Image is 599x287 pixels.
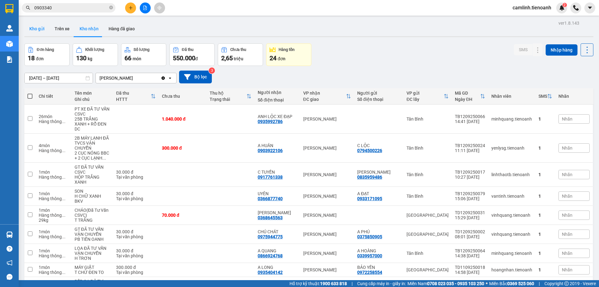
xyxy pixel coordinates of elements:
[6,231,13,238] img: warehouse-icon
[300,88,354,105] th: Toggle SortBy
[75,256,110,261] div: H TRƠN
[562,232,572,237] span: Nhãn
[62,196,66,201] span: ...
[116,229,156,234] div: 30.000 đ
[75,189,110,194] div: SON
[535,88,555,105] th: Toggle SortBy
[7,246,12,252] span: question-circle
[7,274,12,280] span: message
[455,270,485,275] div: 14:58 [DATE]
[161,76,166,81] svg: Clear value
[538,146,552,151] div: 1
[407,194,449,199] div: Tân Bình
[6,56,13,63] img: solution-icon
[75,270,110,275] div: T CHỮ ĐEN TO
[573,5,579,11] img: phone-icon
[455,253,485,258] div: 14:38 [DATE]
[109,6,113,9] span: close-circle
[455,229,485,234] div: TD1209250002
[37,47,54,52] div: Đơn hàng
[452,88,488,105] th: Toggle SortBy
[258,170,297,175] div: C TUYẾN
[357,97,400,102] div: Số điện thoại
[258,215,283,220] div: 0368645563
[116,234,156,239] div: Tại văn phòng
[303,146,351,151] div: [PERSON_NAME]
[491,146,532,151] div: yenlysg.tienoanh
[491,194,532,199] div: vantinh.tienoanh
[102,156,106,161] span: ...
[39,114,68,119] div: 26 món
[209,67,215,74] sup: 3
[168,76,173,81] svg: open
[75,21,104,36] button: Kho nhận
[162,94,203,99] div: Chưa thu
[258,97,297,102] div: Số điện thoại
[62,148,66,153] span: ...
[563,3,566,7] span: 2
[26,6,30,10] span: search
[427,281,484,286] strong: 0708 023 035 - 0935 103 250
[113,88,159,105] th: Toggle SortBy
[455,234,485,239] div: 08:01 [DATE]
[357,170,400,175] div: C NGỌC
[109,5,113,11] span: close-circle
[562,194,572,199] span: Nhãn
[538,232,552,237] div: 1
[538,213,552,218] div: 1
[116,175,156,180] div: Tại văn phòng
[303,251,351,256] div: [PERSON_NAME]
[100,75,133,81] div: [PERSON_NAME]
[558,94,590,99] div: Nhãn
[39,119,68,124] div: Hàng thông thường
[562,146,572,151] span: Nhãn
[320,281,347,286] strong: 1900 633 818
[140,2,151,13] button: file-add
[75,218,110,223] div: T TRẮNG
[407,232,449,237] div: [GEOGRAPHIC_DATA]
[39,191,68,196] div: 1 món
[538,251,552,256] div: 1
[75,227,110,237] div: GT ĐÃ TƯ VẤN VẬN CHUYỂN
[75,106,110,116] div: PT XE ĐÃ TƯ VẤN CSVC
[116,270,156,275] div: Tại văn phòng
[221,54,233,62] span: 2,65
[116,265,156,270] div: 300.000 đ
[279,47,295,52] div: Hàng tồn
[278,56,285,61] span: đơn
[489,280,534,287] span: Miền Bắc
[62,234,66,239] span: ...
[75,165,110,175] div: GT ĐÃ TƯ VẤN CSVC
[562,116,572,121] span: Nhãn
[104,21,140,36] button: Hàng đã giao
[491,213,532,218] div: vinhquang.tienoanh
[258,191,297,196] div: UYÊN
[266,43,311,66] button: Hàng tồn24đơn
[258,270,283,275] div: 0935404142
[357,229,400,234] div: A PHÚ
[538,116,552,121] div: 1
[124,54,131,62] span: 66
[455,170,485,175] div: TB1209250017
[116,191,156,196] div: 30.000 đ
[39,170,68,175] div: 1 món
[538,194,552,199] div: 1
[514,44,533,55] button: SMS
[407,251,449,256] div: Tân Bình
[88,56,92,61] span: kg
[303,232,351,237] div: [PERSON_NAME]
[162,213,203,218] div: 70.000 đ
[357,265,400,270] div: BẢO YẾN
[357,253,382,258] div: 0339957000
[455,143,485,148] div: TB1209250024
[538,172,552,177] div: 1
[62,253,66,258] span: ...
[39,148,68,153] div: Hàng thông thường
[116,97,151,102] div: HTTT
[36,56,44,61] span: đơn
[538,94,547,99] div: SMS
[558,20,579,27] div: ver 1.8.143
[491,232,532,237] div: vinhquang.tienoanh
[73,43,118,66] button: Khối lượng130kg
[303,91,346,96] div: VP nhận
